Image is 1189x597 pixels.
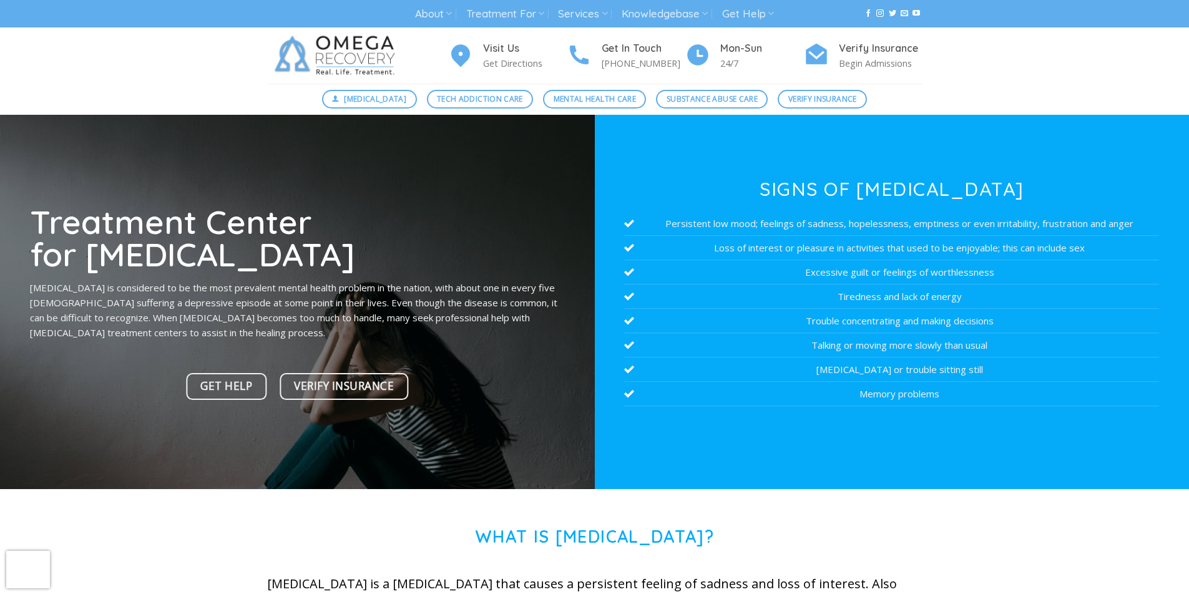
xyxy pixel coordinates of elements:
[294,377,394,395] span: Verify Insurance
[267,27,408,84] img: Omega Recovery
[913,9,920,18] a: Follow on YouTube
[415,2,452,26] a: About
[624,260,1159,284] li: Excessive guilt or feelings of worthlessness
[624,180,1159,198] h3: Signs of [MEDICAL_DATA]
[667,93,758,105] span: Substance Abuse Care
[624,309,1159,333] li: Trouble concentrating and making decisions
[280,373,408,400] a: Verify Insurance
[624,382,1159,406] li: Memory problems
[778,90,867,109] a: Verify Insurance
[466,2,544,26] a: Treatment For
[30,280,565,340] p: [MEDICAL_DATA] is considered to be the most prevalent mental health problem in the nation, with a...
[839,56,922,70] p: Begin Admissions
[427,90,534,109] a: Tech Addiction Care
[624,333,1159,357] li: Talking or moving more slowly than usual
[720,41,804,57] h4: Mon-Sun
[656,90,768,109] a: Substance Abuse Care
[200,377,252,395] span: Get Help
[554,93,636,105] span: Mental Health Care
[344,93,406,105] span: [MEDICAL_DATA]
[30,205,565,271] h1: Treatment Center for [MEDICAL_DATA]
[624,284,1159,309] li: Tiredness and lack of energy
[788,93,857,105] span: Verify Insurance
[267,527,922,547] h1: What is [MEDICAL_DATA]?
[558,2,607,26] a: Services
[720,56,804,70] p: 24/7
[624,357,1159,382] li: [MEDICAL_DATA] or trouble sitting still
[448,41,567,71] a: Visit Us Get Directions
[602,56,685,70] p: [PHONE_NUMBER]
[322,90,417,109] a: [MEDICAL_DATA]
[901,9,908,18] a: Send us an email
[187,373,267,400] a: Get Help
[804,41,922,71] a: Verify Insurance Begin Admissions
[543,90,646,109] a: Mental Health Care
[483,56,567,70] p: Get Directions
[722,2,774,26] a: Get Help
[624,211,1159,236] li: Persistent low mood; feelings of sadness, hopelessness, emptiness or even irritability, frustrati...
[437,93,523,105] span: Tech Addiction Care
[567,41,685,71] a: Get In Touch [PHONE_NUMBER]
[889,9,896,18] a: Follow on Twitter
[864,9,872,18] a: Follow on Facebook
[839,41,922,57] h4: Verify Insurance
[483,41,567,57] h4: Visit Us
[622,2,708,26] a: Knowledgebase
[602,41,685,57] h4: Get In Touch
[624,236,1159,260] li: Loss of interest or pleasure in activities that used to be enjoyable; this can include sex
[876,9,884,18] a: Follow on Instagram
